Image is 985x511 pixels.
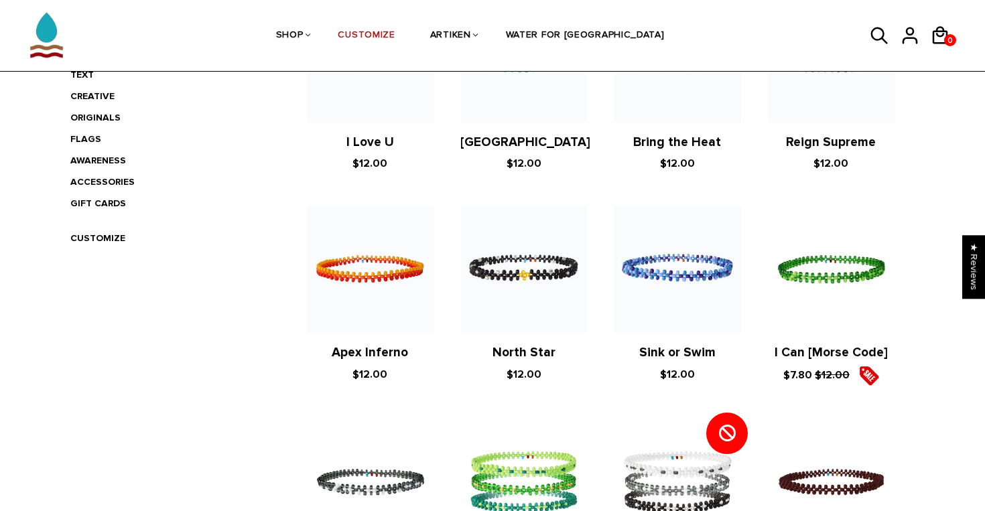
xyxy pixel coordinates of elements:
a: FLAGS [70,133,101,145]
a: WATER FOR [GEOGRAPHIC_DATA] [506,1,665,72]
span: $12.00 [813,157,848,170]
a: AWARENESS [70,155,126,166]
a: ACCESSORIES [70,176,135,188]
a: TEXT [70,69,94,80]
a: I Can [Morse Code] [775,345,888,360]
span: $12.00 [660,157,695,170]
img: sale5.png [859,366,879,386]
span: $7.80 [783,368,812,381]
a: Apex Inferno [332,345,408,360]
a: GIFT CARDS [70,198,126,209]
a: [GEOGRAPHIC_DATA] [460,135,590,150]
div: Click to open Judge.me floating reviews tab [962,235,985,299]
span: $12.00 [352,368,387,381]
span: $12.00 [507,157,541,170]
a: CUSTOMIZE [338,1,395,72]
a: North Star [492,345,555,360]
a: SHOP [276,1,304,72]
a: Reign Supreme [786,135,876,150]
span: $12.00 [507,368,541,381]
a: CREATIVE [70,90,115,102]
span: $12.00 [352,157,387,170]
a: Sink or Swim [639,345,716,360]
a: Bring the Heat [633,135,721,150]
s: $12.00 [815,368,850,381]
span: $12.00 [660,368,695,381]
a: ORIGINALS [70,112,121,123]
a: CUSTOMIZE [70,232,125,244]
a: I Love U [346,135,394,150]
a: ARTIKEN [430,1,471,72]
a: 0 [944,34,956,46]
span: 0 [944,32,956,49]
